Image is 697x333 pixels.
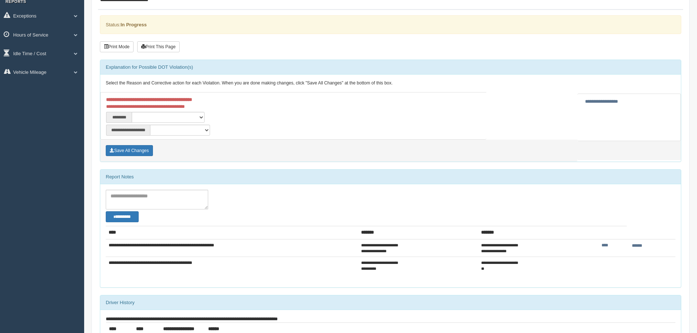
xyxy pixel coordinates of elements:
[100,15,681,34] div: Status:
[100,295,681,310] div: Driver History
[120,22,147,27] strong: In Progress
[100,41,134,52] button: Print Mode
[106,211,139,222] button: Change Filter Options
[100,170,681,184] div: Report Notes
[100,75,681,92] div: Select the Reason and Corrective action for each Violation. When you are done making changes, cli...
[106,145,153,156] button: Save
[137,41,180,52] button: Print This Page
[100,60,681,75] div: Explanation for Possible DOT Violation(s)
